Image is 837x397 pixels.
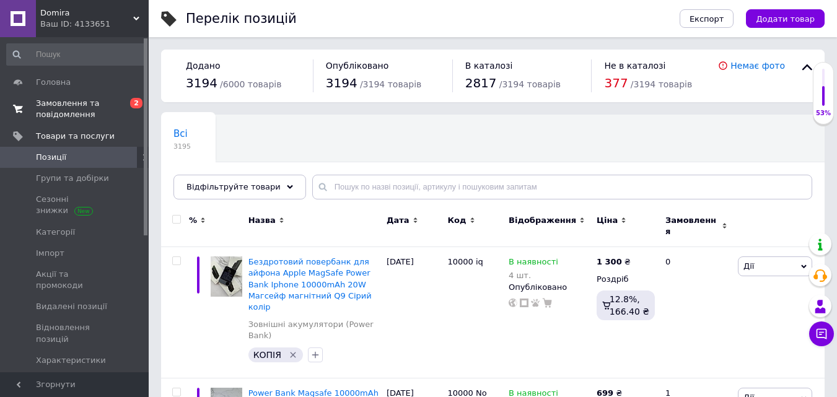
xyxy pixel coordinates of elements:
[40,19,149,30] div: Ваш ID: 4133651
[6,43,146,66] input: Пошук
[36,173,109,184] span: Групи та добірки
[680,9,734,28] button: Експорт
[604,61,665,71] span: Не в каталозі
[211,256,242,297] img: Беспроводной повербанк для айфона Apple MagSafe Power Bank Iphone 10000mAh 20W Магсейф магнитный ...
[509,215,576,226] span: Відображення
[604,76,628,90] span: 377
[360,79,421,89] span: / 3194 товарів
[186,61,220,71] span: Додано
[220,79,281,89] span: / 6000 товарів
[312,175,812,199] input: Пошук по назві позиції, артикулу і пошуковим запитам
[743,261,754,271] span: Дії
[173,142,191,151] span: 3195
[447,257,483,266] span: 10000 iq
[36,322,115,344] span: Відновлення позицій
[690,14,724,24] span: Експорт
[288,350,298,360] svg: Видалити мітку
[631,79,692,89] span: / 3194 товарів
[746,9,825,28] button: Додати товар
[383,247,445,378] div: [DATE]
[36,98,115,120] span: Замовлення та повідомлення
[597,215,618,226] span: Ціна
[186,76,217,90] span: 3194
[36,248,64,259] span: Імпорт
[253,350,281,360] span: КОПІЯ
[499,79,561,89] span: / 3194 товарів
[36,77,71,88] span: Головна
[610,294,649,316] span: 12.8%, 166.40 ₴
[447,215,466,226] span: Код
[809,321,834,346] button: Чат з покупцем
[36,355,106,366] span: Характеристики
[40,7,133,19] span: Domira
[130,98,142,108] span: 2
[186,182,281,191] span: Відфільтруйте товари
[173,128,188,139] span: Всі
[186,12,297,25] div: Перелік позицій
[326,76,357,90] span: 3194
[730,61,785,71] a: Немає фото
[36,301,107,312] span: Видалені позиції
[36,194,115,216] span: Сезонні знижки
[248,319,380,341] a: Зовнішні акумулятори (Power Bank)
[248,215,276,226] span: Назва
[326,61,389,71] span: Опубліковано
[36,227,75,238] span: Категорії
[665,215,719,237] span: Замовлення
[248,257,372,312] a: Бездротовий повербанк для айфона Apple MagSafe Power Bank Iphone 10000mAh 20W Магсейф магнітний Q...
[465,61,513,71] span: В каталозі
[509,271,558,280] div: 4 шт.
[36,131,115,142] span: Товари та послуги
[756,14,815,24] span: Додати товар
[597,274,655,285] div: Роздріб
[509,257,558,270] span: В наявності
[813,109,833,118] div: 53%
[658,247,735,378] div: 0
[465,76,497,90] span: 2817
[597,257,622,266] b: 1 300
[509,282,590,293] div: Опубліковано
[597,256,631,268] div: ₴
[189,215,197,226] span: %
[387,215,410,226] span: Дата
[36,152,66,163] span: Позиції
[36,269,115,291] span: Акції та промокоди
